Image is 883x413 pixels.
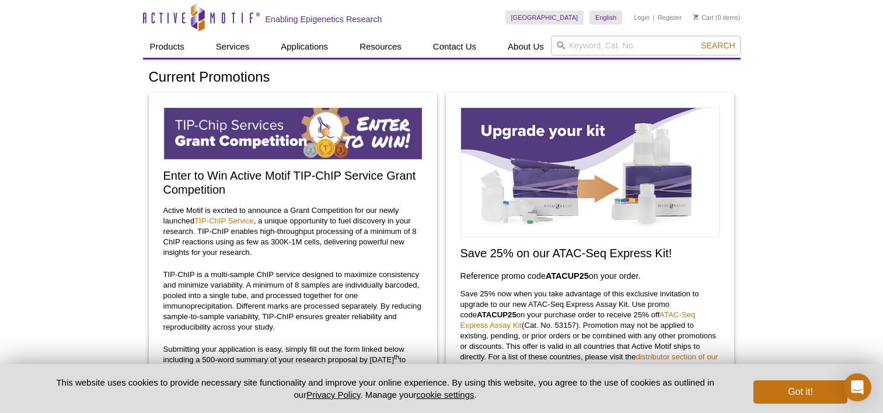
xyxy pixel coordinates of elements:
h2: Enter to Win Active Motif TIP-ChIP Service Grant Competition [163,169,423,197]
a: Products [143,36,191,58]
p: This website uses cookies to provide necessary site functionality and improve your online experie... [36,376,735,401]
strong: ATACUP25 [477,310,516,319]
h1: Current Promotions [149,69,735,86]
input: Keyword, Cat. No. [551,36,741,55]
sup: th [394,353,399,360]
button: cookie settings [416,390,474,400]
button: Search [697,40,738,51]
button: Got it! [753,380,847,404]
img: TIP-ChIP Service Grant Competition [163,107,423,160]
a: Privacy Policy [306,390,360,400]
img: Your Cart [693,14,699,20]
a: Register [658,13,682,22]
span: Search [701,41,735,50]
p: Active Motif is excited to announce a Grant Competition for our newly launched , a unique opportu... [163,205,423,258]
a: English [589,10,622,24]
li: (0 items) [693,10,741,24]
h3: Reference promo code on your order. [460,269,720,283]
img: Save on ATAC-Seq Express Assay Kit [460,107,720,237]
p: Submitting your application is easy, simply fill out the form linked below including a 500-word s... [163,344,423,376]
p: TIP-ChIP is a multi-sample ChIP service designed to maximize consistency and minimize variability... [163,269,423,332]
h2: Enabling Epigenetics Research [266,14,382,24]
a: Cart [693,13,714,22]
a: Services [209,36,257,58]
strong: ATACUP25 [546,271,589,281]
a: Applications [274,36,335,58]
a: TIP-ChIP Service [194,216,254,225]
a: [GEOGRAPHIC_DATA] [505,10,584,24]
h2: Save 25% on our ATAC-Seq Express Kit! [460,246,720,260]
div: Open Intercom Messenger [843,373,871,401]
a: Login [634,13,650,22]
p: Save 25% now when you take advantage of this exclusive invitation to upgrade to our new ATAC-Seq ... [460,289,720,373]
li: | [653,10,655,24]
a: About Us [501,36,551,58]
a: Resources [352,36,409,58]
a: Contact Us [426,36,483,58]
